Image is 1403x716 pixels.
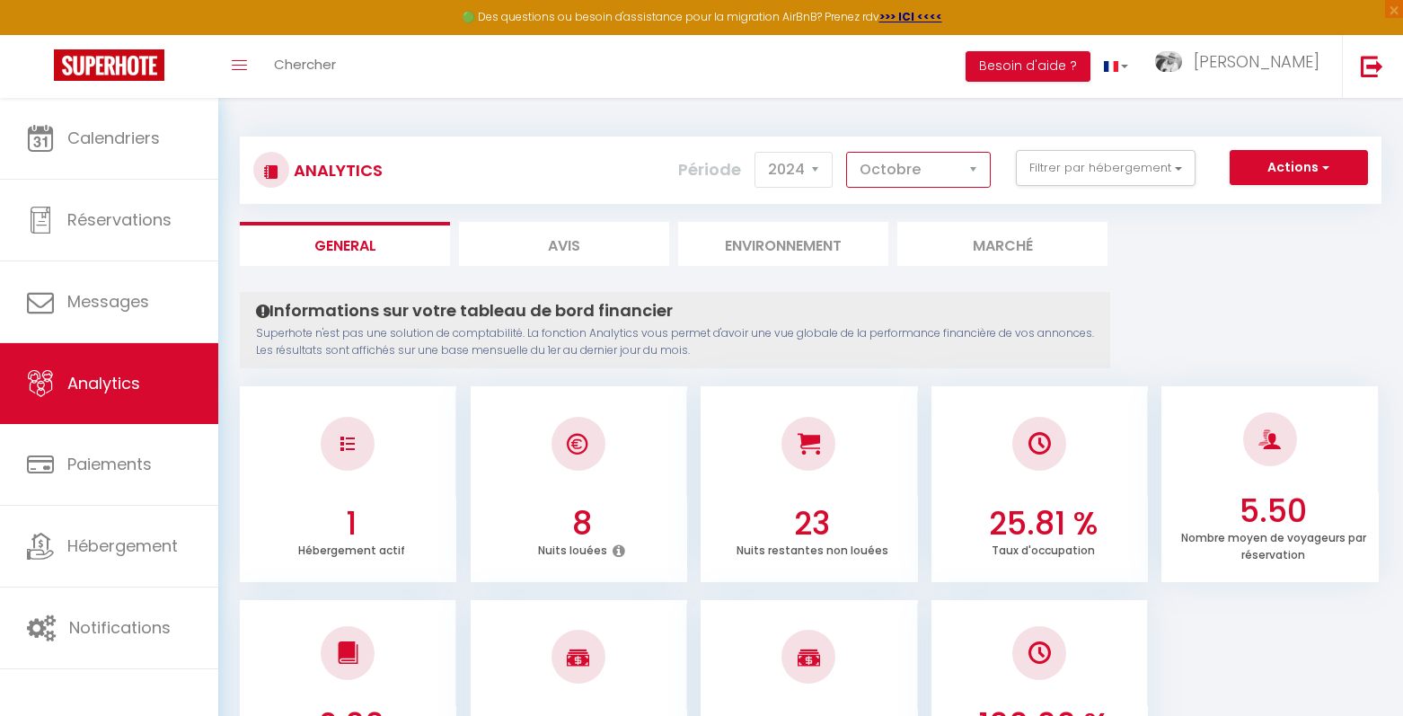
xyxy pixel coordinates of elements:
[942,505,1143,543] h3: 25.81 %
[67,453,152,475] span: Paiements
[67,372,140,394] span: Analytics
[67,127,160,149] span: Calendriers
[256,301,1094,321] h4: Informations sur votre tableau de bord financier
[1028,641,1051,664] img: NO IMAGE
[678,150,741,190] label: Période
[992,539,1095,558] p: Taux d'occupation
[1155,51,1182,72] img: ...
[966,51,1090,82] button: Besoin d'aide ?
[67,208,172,231] span: Réservations
[1230,150,1368,186] button: Actions
[240,222,450,266] li: General
[1016,150,1196,186] button: Filtrer par hébergement
[67,290,149,313] span: Messages
[897,222,1107,266] li: Marché
[538,539,607,558] p: Nuits louées
[1361,55,1383,77] img: logout
[256,325,1094,359] p: Superhote n'est pas une solution de comptabilité. La fonction Analytics vous permet d'avoir une v...
[289,150,383,190] h3: Analytics
[274,55,336,74] span: Chercher
[459,222,669,266] li: Avis
[1194,50,1319,73] span: [PERSON_NAME]
[67,535,178,557] span: Hébergement
[1181,526,1366,562] p: Nombre moyen de voyageurs par réservation
[251,505,452,543] h3: 1
[298,539,405,558] p: Hébergement actif
[69,616,171,639] span: Notifications
[1172,492,1373,530] h3: 5.50
[260,35,349,98] a: Chercher
[481,505,683,543] h3: 8
[737,539,888,558] p: Nuits restantes non louées
[1142,35,1342,98] a: ... [PERSON_NAME]
[340,437,355,451] img: NO IMAGE
[711,505,913,543] h3: 23
[879,9,942,24] a: >>> ICI <<<<
[678,222,888,266] li: Environnement
[54,49,164,81] img: Super Booking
